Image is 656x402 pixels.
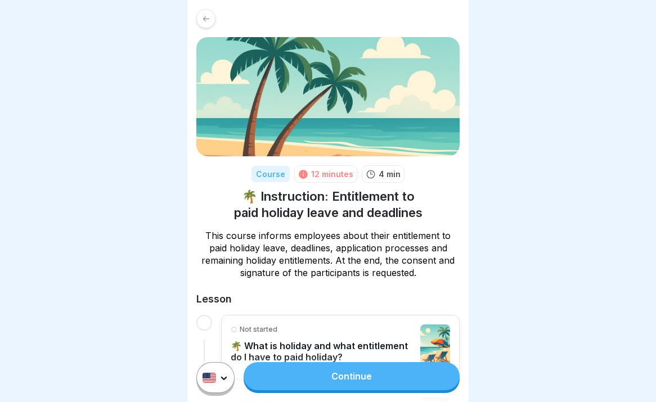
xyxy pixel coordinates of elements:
p: Not started [240,324,277,335]
div: Course [251,166,290,182]
a: Continue [244,362,460,390]
a: Not started🌴 What is holiday and what entitlement do I have to paid holiday? [231,324,450,369]
img: ri0gluasp4rnyvqi2u6flkoh.png [420,324,450,369]
div: 12 minutes [311,168,353,180]
h1: 🌴 Instruction: Entitlement to paid holiday leave and deadlines [196,188,460,220]
p: 4 min [379,168,401,180]
p: This course informs employees about their entitlement to paid holiday leave, deadlines, applicati... [196,229,460,279]
p: 🌴 What is holiday and what entitlement do I have to paid holiday? [231,340,415,363]
img: us.svg [203,373,216,383]
img: s9mc00x6ussfrb3lxoajtb4r.png [196,37,460,156]
h2: Lesson [196,292,460,306]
